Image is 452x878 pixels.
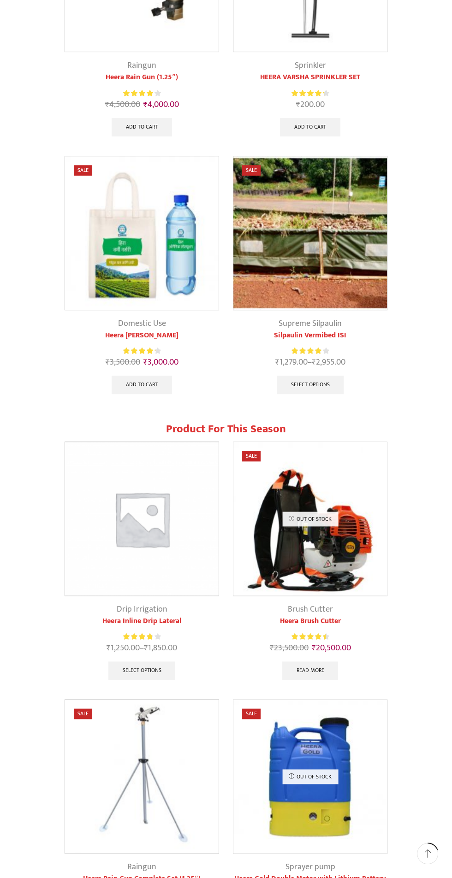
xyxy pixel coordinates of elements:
a: Add to cart: “HEERA VARSHA SPRINKLER SET” [280,118,340,136]
a: Select options for “Heera Inline Drip Lateral” [108,661,176,680]
img: Heera Rain Gun Complete Set [65,700,219,853]
a: Sprayer pump [285,860,335,874]
span: Rated out of 5 [123,88,153,98]
span: Sale [74,165,92,176]
span: ₹ [275,355,280,369]
bdi: 200.00 [296,98,325,112]
bdi: 1,250.00 [107,641,140,655]
span: ₹ [312,355,316,369]
bdi: 1,279.00 [275,355,308,369]
bdi: 3,000.00 [143,355,178,369]
span: Sale [242,165,261,176]
a: Select options for “Silpaulin Vermibed ISI” [277,376,344,394]
a: Heera [PERSON_NAME] [65,330,219,341]
span: Rated out of 5 [291,632,326,642]
img: Silpaulin Vermibed ISI [233,156,387,310]
div: Rated 3.81 out of 5 [123,632,161,642]
span: – [65,642,219,654]
bdi: 20,500.00 [312,641,351,655]
div: Rated 4.55 out of 5 [291,632,329,642]
img: Heera Vermi Nursery [65,156,219,310]
a: Raingun [127,59,156,72]
span: ₹ [144,641,148,655]
span: Sale [74,708,92,719]
span: ₹ [106,355,110,369]
span: Rated out of 5 [123,632,152,642]
a: Brush Cutter [288,602,333,616]
span: Sale [242,451,261,461]
a: Silpaulin Vermibed ISI [233,330,387,341]
a: Domestic Use [118,317,166,330]
span: ₹ [143,355,148,369]
a: Drip Irrigation [117,602,167,616]
img: Heera Brush Cutter [233,442,387,595]
a: HEERA VARSHA SPRINKLER SET [233,72,387,83]
a: Add to cart: “Heera Rain Gun (1.25")” [112,118,172,136]
bdi: 4,000.00 [143,98,179,112]
span: Rated out of 5 [291,88,324,98]
span: ₹ [107,641,111,655]
bdi: 3,500.00 [106,355,140,369]
span: Rated out of 5 [123,346,155,356]
div: Rated 4.00 out of 5 [123,88,161,98]
a: Sprinkler [295,59,326,72]
img: Placeholder [65,442,219,595]
bdi: 2,955.00 [312,355,345,369]
div: Rated 4.33 out of 5 [123,346,161,356]
span: – [233,356,387,369]
div: Rated 4.37 out of 5 [291,88,329,98]
span: ₹ [270,641,274,655]
span: ₹ [143,98,148,112]
span: ₹ [105,98,109,112]
a: Heera Brush Cutter [233,616,387,627]
a: Supreme Silpaulin [279,317,342,330]
a: Heera Rain Gun (1.25″) [65,72,219,83]
a: Heera Inline Drip Lateral [65,616,219,627]
bdi: 1,850.00 [144,641,177,655]
p: Out of stock [282,769,338,784]
span: ₹ [312,641,316,655]
bdi: 4,500.00 [105,98,140,112]
span: Sale [242,708,261,719]
a: Raingun [127,860,156,874]
img: Heera Gold Double Motor with Lithium Battery [233,700,387,853]
a: Add to cart: “Heera Vermi Nursery” [112,376,172,394]
span: Rated out of 5 [291,346,323,356]
bdi: 23,500.00 [270,641,309,655]
a: Read more about “Heera Brush Cutter” [282,661,339,680]
span: ₹ [296,98,300,112]
div: Rated 4.17 out of 5 [291,346,329,356]
span: Product for this Season [166,420,286,438]
p: Out of stock [282,512,338,526]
